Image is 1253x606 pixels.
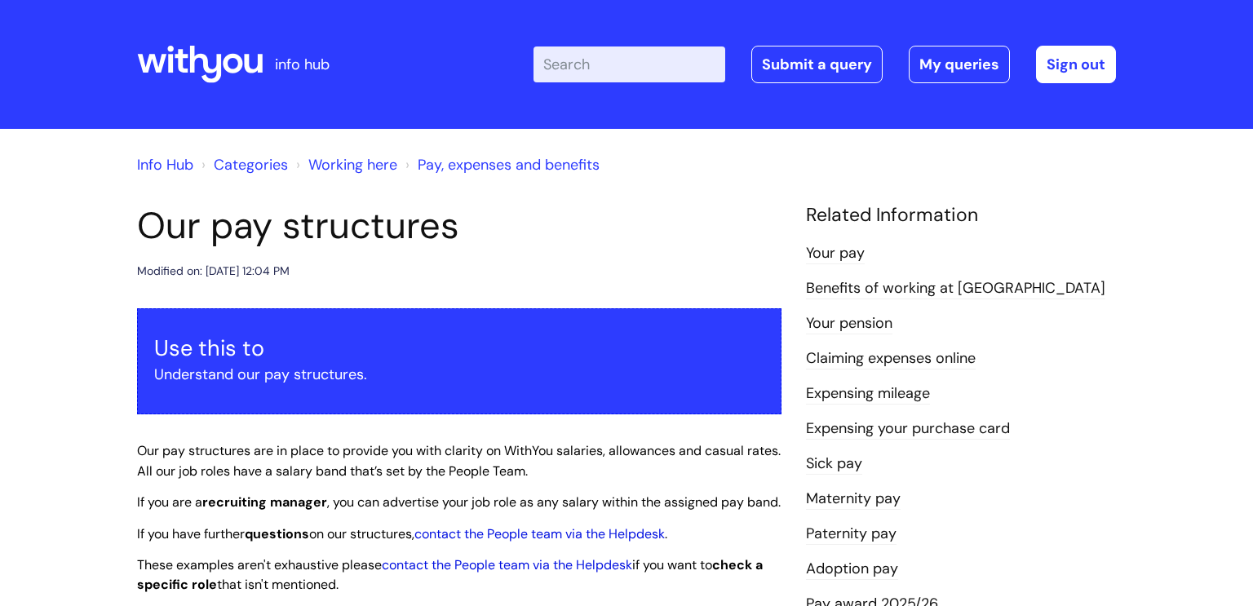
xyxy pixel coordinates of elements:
[137,155,193,175] a: Info Hub
[137,493,781,511] span: If you are a , you can advertise your job role as any salary within the assigned pay band.
[751,46,883,83] a: Submit a query
[806,489,901,510] a: Maternity pay
[154,361,764,387] p: Understand our pay structures.
[154,335,764,361] h3: Use this to
[414,525,665,542] a: contact the People team via the Helpdesk
[806,243,865,264] a: Your pay
[137,204,781,248] h1: Our pay structures
[806,348,976,369] a: Claiming expenses online
[418,155,600,175] a: Pay, expenses and benefits
[245,525,309,542] strong: questions
[806,383,930,405] a: Expensing mileage
[401,152,600,178] li: Pay, expenses and benefits
[806,418,1010,440] a: Expensing your purchase card
[806,278,1105,299] a: Benefits of working at [GEOGRAPHIC_DATA]
[202,493,327,511] strong: recruiting manager
[534,46,725,82] input: Search
[137,525,667,542] span: If you have further on our structures, .
[382,556,632,573] a: contact the People team via the Helpdesk
[275,51,330,77] p: info hub
[1036,46,1116,83] a: Sign out
[214,155,288,175] a: Categories
[137,261,290,281] div: Modified on: [DATE] 12:04 PM
[806,524,897,545] a: Paternity pay
[806,453,862,475] a: Sick pay
[806,313,892,334] a: Your pension
[909,46,1010,83] a: My queries
[806,204,1116,227] h4: Related Information
[197,152,288,178] li: Solution home
[806,559,898,580] a: Adoption pay
[292,152,397,178] li: Working here
[308,155,397,175] a: Working here
[137,442,781,480] span: Our pay structures are in place to provide you with clarity on WithYou salaries, allowances and c...
[534,46,1116,83] div: | -
[137,556,763,594] span: These examples aren't exhaustive please if you want to that isn't mentioned.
